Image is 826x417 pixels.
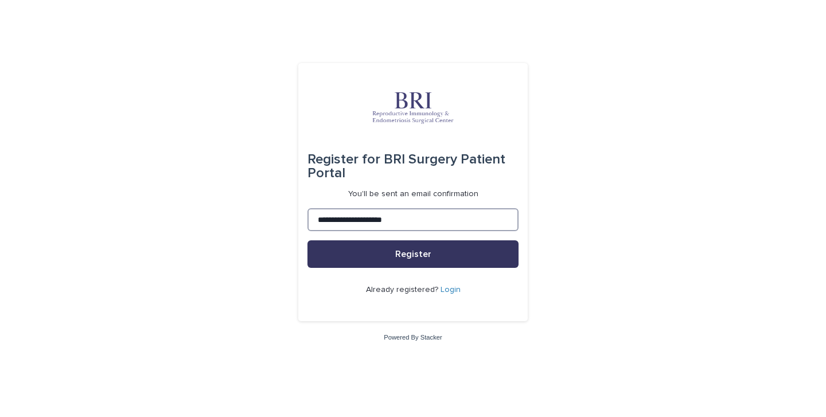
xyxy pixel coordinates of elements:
[441,286,461,294] a: Login
[344,91,482,125] img: oRmERfgFTTevZZKagoCM
[366,286,441,294] span: Already registered?
[307,153,380,166] span: Register for
[348,189,478,199] p: You'll be sent an email confirmation
[384,334,442,341] a: Powered By Stacker
[307,143,519,189] div: BRI Surgery Patient Portal
[395,250,431,259] span: Register
[307,240,519,268] button: Register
